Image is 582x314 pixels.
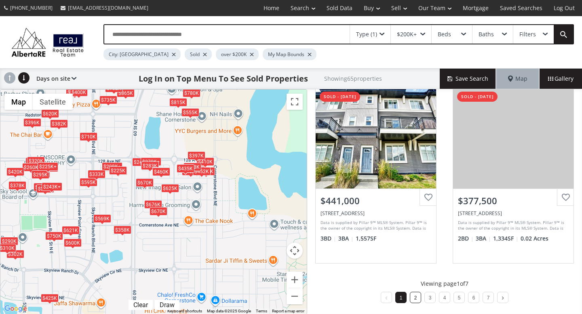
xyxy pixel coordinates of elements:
span: 0.02 Acres [521,234,548,243]
a: [EMAIL_ADDRESS][DOMAIN_NAME] [57,0,152,15]
div: $228K [36,184,54,193]
a: 6 [472,295,475,301]
div: $241K+ [132,157,153,166]
div: $225K+ [38,162,58,170]
span: [EMAIL_ADDRESS][DOMAIN_NAME] [68,4,148,11]
div: Baths [479,31,494,37]
div: Type (1) [356,31,377,37]
span: 3 BA [476,234,491,243]
div: $200K+ [397,31,417,37]
div: $750K [45,232,63,240]
span: 1,334 SF [493,234,519,243]
div: $290K [0,237,18,245]
div: Click to draw. [155,301,179,309]
div: $780K [183,89,200,97]
div: $450K [182,167,200,176]
span: Gallery [548,75,574,83]
button: Toggle fullscreen view [287,94,303,110]
div: over $200K [216,48,259,60]
a: Report a map error [272,309,304,313]
div: My Map Bounds [263,48,316,60]
div: Data is supplied by Pillar 9™ MLS® System. Pillar 9™ is the owner of the copyright in its MLS® Sy... [321,220,429,232]
div: Beds [438,31,451,37]
div: Sold [185,48,212,60]
div: 31 Skyview Ranch Gardens NE, Calgary, AB T3N 0G1 [458,210,569,217]
div: $438K [183,162,201,171]
div: $865K [117,89,135,97]
div: $460K [152,167,170,176]
div: $425K [41,294,59,302]
span: 3 BA [338,234,354,243]
div: $621K [62,226,80,234]
div: $377,500 [458,195,569,207]
span: 2 BD [458,234,474,243]
div: $782K [105,84,123,92]
div: $625K [161,184,179,192]
a: 1 [400,295,403,301]
div: Draw [158,301,177,309]
div: $295K [32,170,49,179]
div: $358K [114,225,131,234]
span: 1,557 SF [356,234,376,243]
button: Show street map [4,94,33,110]
a: 4 [443,295,446,301]
span: [PHONE_NUMBER] [10,4,53,11]
span: Map data ©2025 Google [207,309,251,313]
img: Logo [8,26,87,59]
button: Zoom in [287,272,303,288]
button: Map camera controls [287,243,303,259]
div: Days on site [32,69,76,89]
div: Click to clear. [129,301,153,309]
a: 7 [487,295,490,301]
div: $225K [109,166,127,175]
a: sold - [DATE]$441,000[STREET_ADDRESS]Data is supplied by Pillar 9™ MLS® System. Pillar 9™ is the ... [307,79,445,271]
div: $670K [150,207,167,216]
div: $620K [41,109,59,117]
a: 2 [414,295,417,301]
div: $378K [8,181,26,189]
h2: Showing 65 properties [324,75,382,82]
div: $333K [88,170,105,178]
div: $208K+ [102,162,122,171]
div: $435K [177,164,194,172]
div: $382K [50,119,68,128]
span: 3 BD [321,234,336,243]
a: Terms [256,309,267,313]
div: $735K [99,96,117,104]
div: $595K [80,178,97,186]
div: Data is supplied by Pillar 9™ MLS® System. Pillar 9™ is the owner of the copyright in its MLS® Sy... [458,220,567,232]
span: Map [508,75,527,83]
div: $397K [188,151,205,160]
div: $555K [181,108,199,117]
a: sold - [DATE]$377,500[STREET_ADDRESS]Data is supplied by Pillar 9™ MLS® System. Pillar 9™ is the ... [445,79,582,271]
div: $315K [25,157,43,165]
div: $815K [169,98,187,106]
div: $285K [34,183,51,191]
p: Viewing page 1 of 7 [421,280,468,288]
div: $710K [80,132,97,141]
div: $260K [22,163,40,171]
div: $410K [196,157,214,165]
a: 3 [429,295,432,301]
div: $441K [197,167,215,176]
button: Show satellite imagery [33,94,73,110]
div: $670K [136,178,154,187]
button: Keyboard shortcuts [167,308,202,314]
div: $441,000 [321,195,431,207]
button: Zoom out [287,288,303,304]
div: $452K [193,167,211,176]
div: Map [496,69,539,89]
div: Gallery [539,69,582,89]
div: $396K [23,118,41,127]
button: Save Search [440,69,496,89]
div: $270K+ [141,157,161,166]
div: $283K [141,161,159,170]
div: $464K [152,167,170,176]
a: Open this area in Google Maps (opens a new window) [2,304,29,314]
div: City: [GEOGRAPHIC_DATA] [103,48,181,60]
div: $302K [6,250,24,258]
img: Google [2,304,29,314]
div: 96 Cornerstone Manor NE, Calgary, AB T3N1S4 [321,210,431,217]
div: $569K [93,214,111,223]
div: Filters [519,31,536,37]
